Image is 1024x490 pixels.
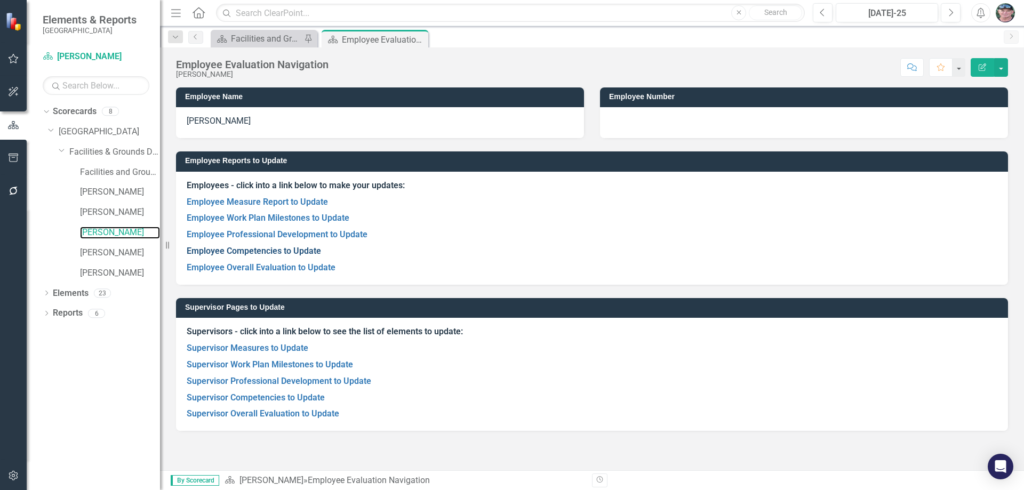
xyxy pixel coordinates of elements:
[213,32,301,45] a: Facilities and Grounds
[43,51,149,63] a: [PERSON_NAME]
[996,3,1015,22] img: James Hoock
[43,76,149,95] input: Search Below...
[102,107,119,116] div: 8
[749,5,802,20] button: Search
[308,475,430,485] div: Employee Evaluation Navigation
[225,475,584,487] div: »
[216,4,805,22] input: Search ClearPoint...
[5,12,24,31] img: ClearPoint Strategy
[187,262,335,272] a: Employee Overall Evaluation to Update
[764,8,787,17] span: Search
[185,303,1003,311] h3: Supervisor Pages to Update
[43,13,137,26] span: Elements & Reports
[80,227,160,239] a: [PERSON_NAME]
[187,213,349,223] a: Employee Work Plan Milestones to Update
[839,7,934,20] div: [DATE]-25
[80,186,160,198] a: [PERSON_NAME]
[53,307,83,319] a: Reports
[176,70,329,78] div: [PERSON_NAME]
[185,157,1003,165] h3: Employee Reports to Update
[187,197,328,207] a: Employee Measure Report to Update
[836,3,938,22] button: [DATE]-25
[239,475,303,485] a: [PERSON_NAME]
[988,454,1013,479] div: Open Intercom Messenger
[80,166,160,179] a: Facilities and Grounds Program
[80,206,160,219] a: [PERSON_NAME]
[53,106,97,118] a: Scorecards
[187,115,573,127] p: [PERSON_NAME]
[187,180,405,190] strong: Employees - click into a link below to make your updates:
[187,343,308,353] a: Supervisor Measures to Update
[187,376,371,386] a: Supervisor Professional Development to Update
[80,247,160,259] a: [PERSON_NAME]
[59,126,160,138] a: [GEOGRAPHIC_DATA]
[187,246,321,256] a: Employee Competencies to Update
[80,267,160,279] a: [PERSON_NAME]
[187,359,353,369] a: Supervisor Work Plan Milestones to Update
[69,146,160,158] a: Facilities & Grounds Department
[94,288,111,298] div: 23
[231,32,301,45] div: Facilities and Grounds
[176,59,329,70] div: Employee Evaluation Navigation
[342,33,426,46] div: Employee Evaluation Navigation
[187,392,325,403] a: Supervisor Competencies to Update
[609,93,1003,101] h3: Employee Number
[88,309,105,318] div: 6
[187,326,463,336] strong: Supervisors - click into a link below to see the list of elements to update:
[171,475,219,486] span: By Scorecard
[187,229,367,239] a: Employee Professional Development to Update
[187,408,339,419] a: Supervisor Overall Evaluation to Update
[185,93,579,101] h3: Employee Name
[53,287,89,300] a: Elements
[43,26,137,35] small: [GEOGRAPHIC_DATA]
